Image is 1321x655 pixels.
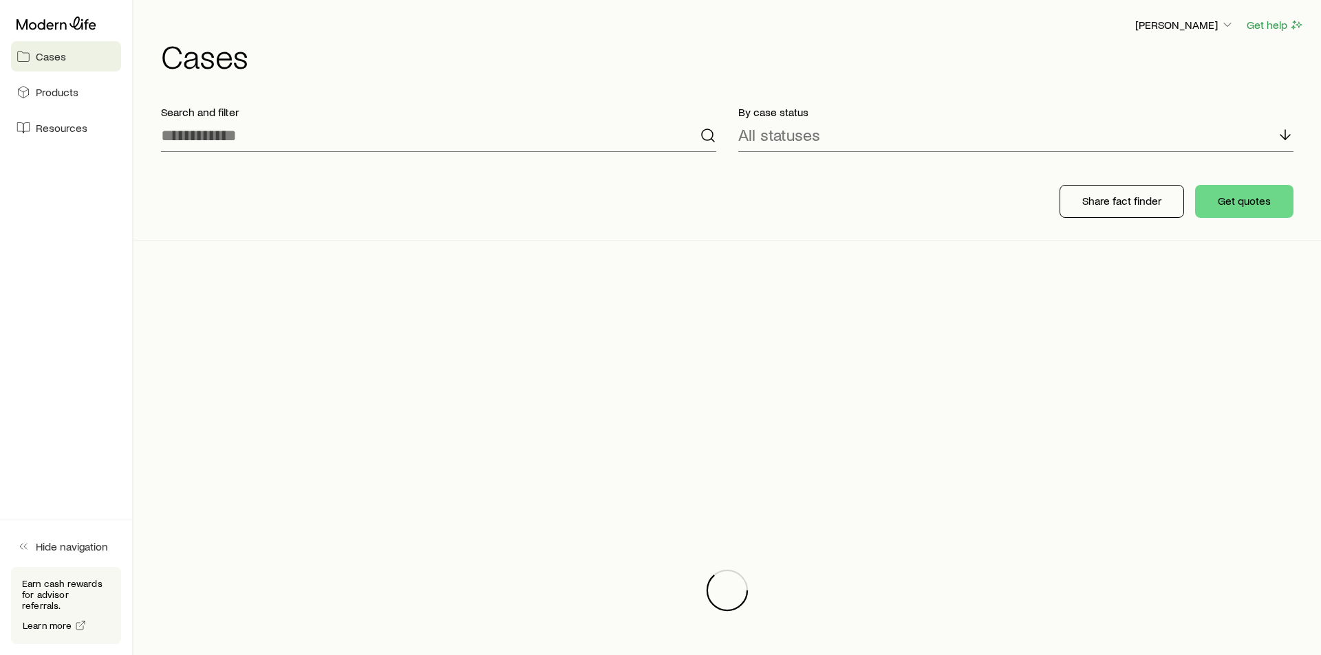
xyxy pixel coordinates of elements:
span: Cases [36,49,66,63]
span: Learn more [23,621,72,630]
p: Earn cash rewards for advisor referrals. [22,578,110,611]
p: All statuses [738,125,820,144]
span: Hide navigation [36,540,108,553]
span: Resources [36,121,87,135]
button: Get help [1246,17,1304,33]
button: Get quotes [1195,185,1293,218]
a: Resources [11,113,121,143]
h1: Cases [161,39,1304,72]
a: Cases [11,41,121,71]
button: Hide navigation [11,531,121,562]
div: Earn cash rewards for advisor referrals.Learn more [11,567,121,644]
button: Share fact finder [1060,185,1184,218]
p: Search and filter [161,105,716,119]
p: Share fact finder [1082,194,1161,208]
a: Products [11,77,121,107]
p: [PERSON_NAME] [1135,18,1234,32]
p: By case status [738,105,1293,119]
span: Products [36,85,78,99]
button: [PERSON_NAME] [1135,17,1235,34]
